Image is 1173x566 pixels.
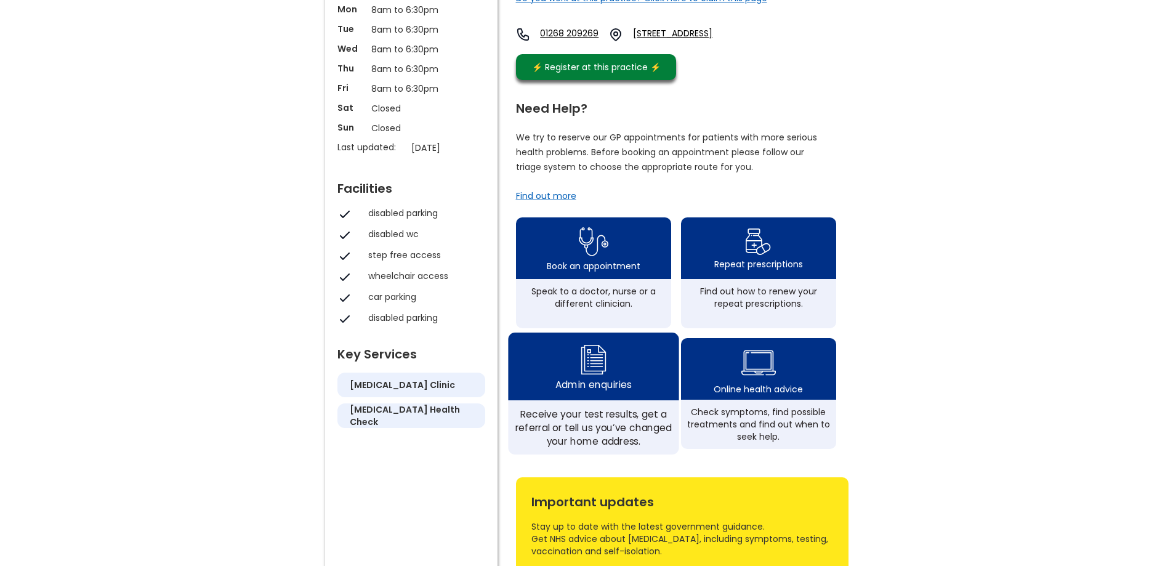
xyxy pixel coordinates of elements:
[371,62,451,76] p: 8am to 6:30pm
[371,102,451,115] p: Closed
[337,82,365,94] p: Fri
[337,23,365,35] p: Tue
[531,520,833,557] div: Stay up to date with the latest government guidance. Get NHS advice about [MEDICAL_DATA], includi...
[411,141,491,155] p: [DATE]
[371,42,451,56] p: 8am to 6:30pm
[350,403,473,428] h5: [MEDICAL_DATA] health check
[531,490,833,508] div: Important updates
[368,291,479,303] div: car parking
[516,190,576,202] a: Find out more
[555,378,631,391] div: Admin enquiries
[337,102,365,114] p: Sat
[337,141,405,153] p: Last updated:
[350,379,455,391] h5: [MEDICAL_DATA] clinic
[516,217,671,328] a: book appointment icon Book an appointmentSpeak to a doctor, nurse or a different clinician.
[368,228,479,240] div: disabled wc
[526,60,667,74] div: ⚡️ Register at this practice ⚡️
[516,96,836,115] div: Need Help?
[371,121,451,135] p: Closed
[578,341,608,378] img: admin enquiry icon
[681,338,836,449] a: health advice iconOnline health adviceCheck symptoms, find possible treatments and find out when ...
[681,217,836,328] a: repeat prescription iconRepeat prescriptionsFind out how to renew your repeat prescriptions.
[579,224,608,260] img: book appointment icon
[337,3,365,15] p: Mon
[337,342,485,360] div: Key Services
[368,270,479,282] div: wheelchair access
[741,342,776,383] img: health advice icon
[547,260,640,272] div: Book an appointment
[608,27,623,42] img: practice location icon
[371,82,451,95] p: 8am to 6:30pm
[522,285,665,310] div: Speak to a doctor, nurse or a different clinician.
[516,27,531,42] img: telephone icon
[337,42,365,55] p: Wed
[687,285,830,310] div: Find out how to renew your repeat prescriptions.
[337,176,485,195] div: Facilities
[337,62,365,75] p: Thu
[714,383,803,395] div: Online health advice
[368,207,479,219] div: disabled parking
[371,23,451,36] p: 8am to 6:30pm
[337,121,365,134] p: Sun
[714,258,803,270] div: Repeat prescriptions
[368,249,479,261] div: step free access
[745,225,772,258] img: repeat prescription icon
[515,407,672,448] div: Receive your test results, get a referral or tell us you’ve changed your home address.
[633,27,750,42] a: [STREET_ADDRESS]
[516,130,818,174] p: We try to reserve our GP appointments for patients with more serious health problems. Before book...
[371,3,451,17] p: 8am to 6:30pm
[368,312,479,324] div: disabled parking
[540,27,599,42] a: 01268 209269
[687,406,830,443] div: Check symptoms, find possible treatments and find out when to seek help.
[508,333,679,455] a: admin enquiry iconAdmin enquiriesReceive your test results, get a referral or tell us you’ve chan...
[516,54,676,80] a: ⚡️ Register at this practice ⚡️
